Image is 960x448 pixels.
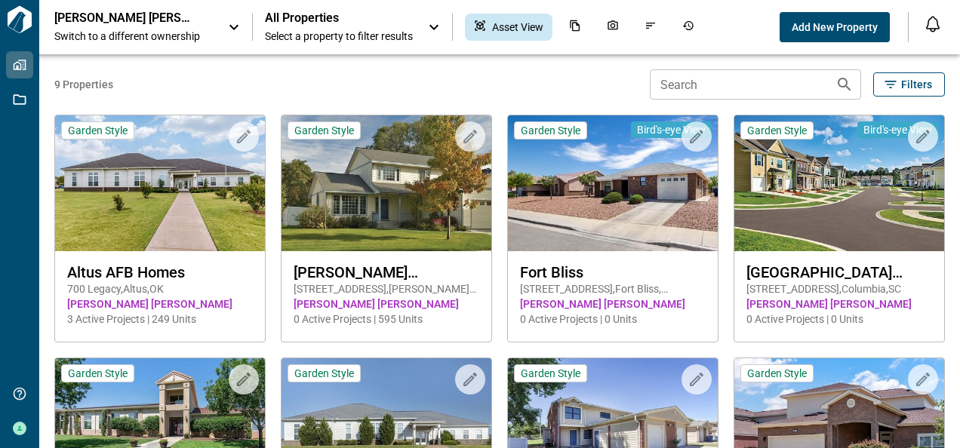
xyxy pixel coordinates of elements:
[54,11,190,26] p: [PERSON_NAME] [PERSON_NAME]
[746,296,932,311] span: [PERSON_NAME] [PERSON_NAME]
[294,281,479,296] span: [STREET_ADDRESS] , [PERSON_NAME][GEOGRAPHIC_DATA] , WA
[734,115,944,251] img: property-asset
[54,29,213,44] span: Switch to a different ownership
[780,12,890,42] button: Add New Property
[520,263,706,281] span: Fort Bliss
[54,77,644,92] span: 9 Properties
[465,14,552,41] div: Asset View
[901,77,932,92] span: Filters
[67,311,253,327] span: 3 Active Projects | 249 Units
[294,296,479,311] span: [PERSON_NAME] [PERSON_NAME]
[55,115,265,251] img: property-asset
[598,14,628,41] div: Photos
[294,124,354,137] span: Garden Style
[520,296,706,311] span: [PERSON_NAME] [PERSON_NAME]
[792,20,878,35] span: Add New Property
[520,311,706,327] span: 0 Active Projects | 0 Units
[673,14,703,41] div: Job History
[520,281,706,296] span: [STREET_ADDRESS] , Fort Bliss , [GEOGRAPHIC_DATA]
[873,72,945,97] button: Filters
[747,124,807,137] span: Garden Style
[508,115,718,251] img: property-asset
[492,20,543,35] span: Asset View
[265,29,413,44] span: Select a property to filter results
[637,123,706,137] span: Bird's-eye View
[829,69,860,100] button: Search properties
[521,367,580,380] span: Garden Style
[560,14,590,41] div: Documents
[921,12,945,36] button: Open notification feed
[521,124,580,137] span: Garden Style
[635,14,666,41] div: Issues & Info
[746,311,932,327] span: 0 Active Projects | 0 Units
[68,124,128,137] span: Garden Style
[67,281,253,296] span: 700 Legacy , Altus , OK
[746,281,932,296] span: [STREET_ADDRESS] , Columbia , SC
[67,263,253,281] span: Altus AFB Homes
[747,367,807,380] span: Garden Style
[68,367,128,380] span: Garden Style
[265,11,413,26] span: All Properties
[67,296,253,311] span: [PERSON_NAME] [PERSON_NAME]
[282,115,491,251] img: property-asset
[294,367,354,380] span: Garden Style
[863,123,932,137] span: Bird's-eye View
[746,263,932,281] span: [GEOGRAPHIC_DATA][PERSON_NAME]
[294,311,479,327] span: 0 Active Projects | 595 Units
[294,263,479,281] span: [PERSON_NAME][GEOGRAPHIC_DATA]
